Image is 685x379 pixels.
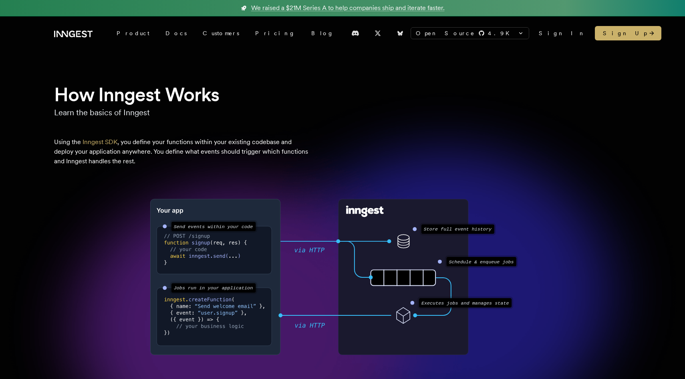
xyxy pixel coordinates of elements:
a: Sign In [539,29,585,37]
p: Learn the basics of Inngest [54,107,631,118]
a: Inngest SDK [83,138,117,146]
text: Jobs run in your application [174,286,253,291]
a: Discord [347,27,364,40]
a: Customers [195,26,247,40]
text: Schedule & enqueue jobs [449,259,514,265]
text: Executes jobs and manages state [421,301,509,306]
a: Pricing [247,26,303,40]
a: X [369,27,387,40]
p: Using the , you define your functions within your existing codebase and deploy your application a... [54,137,310,166]
a: Blog [303,26,342,40]
text: Send events within your code [174,224,253,230]
h1: How Inngest Works [54,82,631,107]
span: Open Source [416,29,475,37]
span: We raised a $21M Series A to help companies ship and iterate faster. [251,3,445,13]
a: Bluesky [391,27,409,40]
a: Docs [157,26,195,40]
a: Sign Up [595,26,661,40]
text: Store full event history [424,227,492,233]
div: Product [109,26,157,40]
span: 4.9 K [488,29,514,37]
